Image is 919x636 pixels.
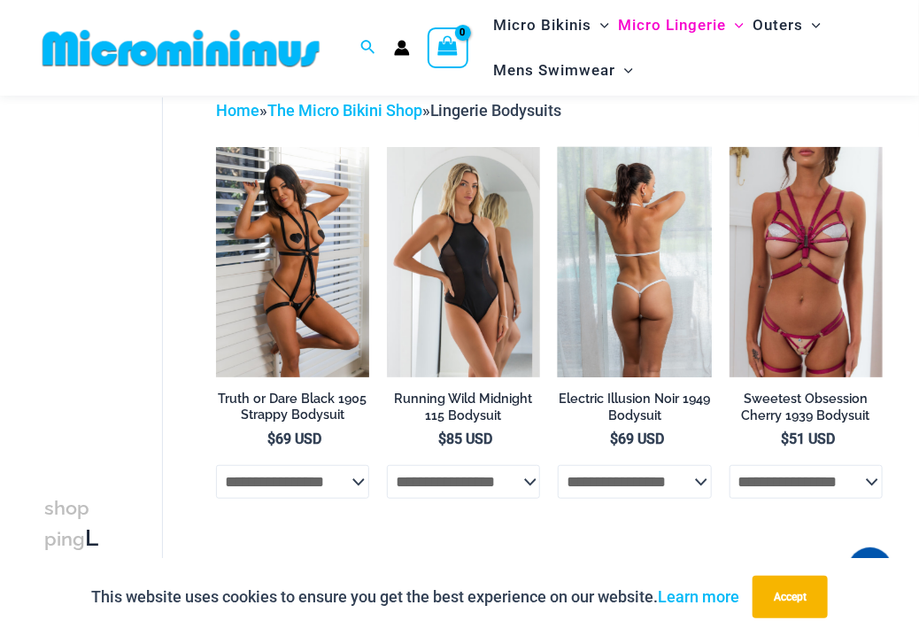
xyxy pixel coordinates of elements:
[489,48,637,93] a: Mens SwimwearMenu ToggleMenu Toggle
[726,3,744,48] span: Menu Toggle
[267,430,275,447] span: $
[387,147,540,377] img: Running Wild Midnight 115 Bodysuit 02
[615,48,633,93] span: Menu Toggle
[91,584,739,610] p: This website uses cookies to ensure you get the best experience on our website.
[267,101,422,120] a: The Micro Bikini Shop
[387,391,540,423] h2: Running Wild Midnight 115 Bodysuit
[781,430,835,447] bdi: 51 USD
[489,3,614,48] a: Micro BikinisMenu ToggleMenu Toggle
[493,48,615,93] span: Mens Swimwear
[753,576,828,618] button: Accept
[610,430,664,447] bdi: 69 USD
[803,3,821,48] span: Menu Toggle
[439,430,447,447] span: $
[618,3,726,48] span: Micro Lingerie
[558,147,711,377] img: Electric Illusion Noir 1949 Bodysuit 04
[44,497,89,550] span: shopping
[558,147,711,377] a: Electric Illusion Noir 1949 Bodysuit 03Electric Illusion Noir 1949 Bodysuit 04Electric Illusion N...
[430,101,562,120] span: Lingerie Bodysuits
[730,391,883,423] h2: Sweetest Obsession Cherry 1939 Bodysuit
[753,3,803,48] span: Outers
[387,391,540,430] a: Running Wild Midnight 115 Bodysuit
[730,391,883,430] a: Sweetest Obsession Cherry 1939 Bodysuit
[35,28,327,68] img: MM SHOP LOGO FLAT
[610,430,618,447] span: $
[558,391,711,423] h2: Electric Illusion Noir 1949 Bodysuit
[493,3,591,48] span: Micro Bikinis
[614,3,748,48] a: Micro LingerieMenu ToggleMenu Toggle
[216,391,369,423] h2: Truth or Dare Black 1905 Strappy Bodysuit
[730,147,883,377] img: Sweetest Obsession Cherry 1129 Bra 6119 Bottom 1939 Bodysuit 09
[428,27,468,68] a: View Shopping Cart, empty
[730,147,883,377] a: Sweetest Obsession Cherry 1129 Bra 6119 Bottom 1939 Bodysuit 09Sweetest Obsession Cherry 1129 Bra...
[748,3,825,48] a: OutersMenu ToggleMenu Toggle
[267,430,321,447] bdi: 69 USD
[439,430,493,447] bdi: 85 USD
[658,587,739,606] a: Learn more
[216,391,369,430] a: Truth or Dare Black 1905 Strappy Bodysuit
[387,147,540,377] a: Running Wild Midnight 115 Bodysuit 02Running Wild Midnight 115 Bodysuit 12Running Wild Midnight 1...
[216,147,369,377] a: Truth or Dare Black 1905 Bodysuit 611 Micro 07Truth or Dare Black 1905 Bodysuit 611 Micro 05Truth...
[216,147,369,377] img: Truth or Dare Black 1905 Bodysuit 611 Micro 07
[216,101,562,120] span: » »
[394,40,410,56] a: Account icon link
[216,101,259,120] a: Home
[781,430,789,447] span: $
[558,391,711,430] a: Electric Illusion Noir 1949 Bodysuit
[591,3,609,48] span: Menu Toggle
[44,83,204,438] iframe: TrustedSite Certified
[360,37,376,59] a: Search icon link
